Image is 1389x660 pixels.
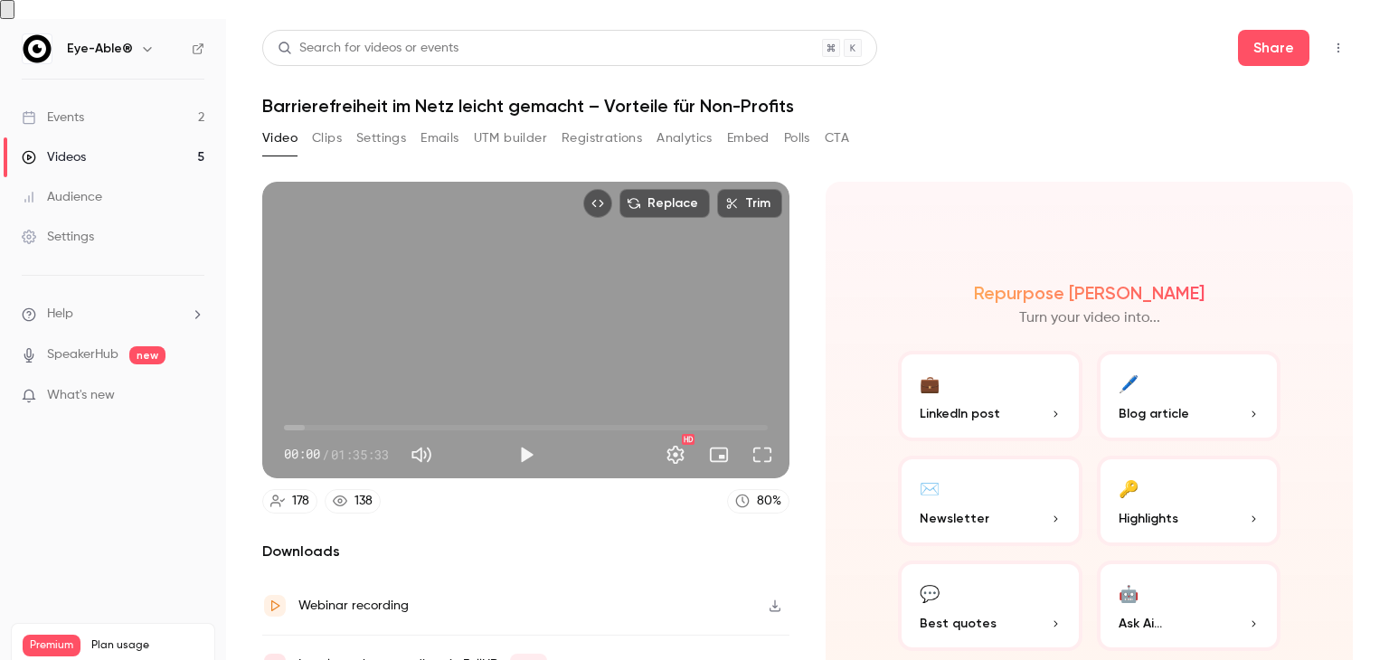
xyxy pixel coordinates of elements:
[262,489,317,514] a: 178
[284,445,320,464] span: 00:00
[284,445,389,464] div: 00:00
[420,124,458,153] button: Emails
[920,474,940,502] div: ✉️
[1119,579,1139,607] div: 🤖
[920,404,1000,423] span: LinkedIn post
[727,489,789,514] a: 80%
[262,541,789,562] h2: Downloads
[920,579,940,607] div: 💬
[1238,30,1309,66] button: Share
[322,445,329,464] span: /
[920,614,997,633] span: Best quotes
[331,445,389,464] span: 01:35:33
[1097,456,1281,546] button: 🔑Highlights
[298,595,409,617] div: Webinar recording
[292,492,309,511] div: 178
[682,434,694,445] div: HD
[262,124,298,153] button: Video
[262,95,1353,117] h1: Barrierefreiheit im Netz leicht gemacht – Vorteile für Non-Profits
[23,34,52,63] img: Eye-Able®
[1119,404,1189,423] span: Blog article
[619,189,710,218] button: Replace
[757,492,781,511] div: 80 %
[1097,351,1281,441] button: 🖊️Blog article
[657,124,713,153] button: Analytics
[403,437,439,473] button: Mute
[23,635,80,656] span: Premium
[354,492,373,511] div: 138
[974,282,1205,304] h2: Repurpose [PERSON_NAME]
[325,489,381,514] a: 138
[825,124,849,153] button: CTA
[22,305,204,324] li: help-dropdown-opener
[1097,561,1281,651] button: 🤖Ask Ai...
[47,345,118,364] a: SpeakerHub
[1119,474,1139,502] div: 🔑
[47,305,73,324] span: Help
[1119,369,1139,397] div: 🖊️
[474,124,547,153] button: UTM builder
[898,456,1082,546] button: ✉️Newsletter
[356,124,406,153] button: Settings
[1119,614,1162,633] span: Ask Ai...
[562,124,642,153] button: Registrations
[278,39,458,58] div: Search for videos or events
[67,40,133,58] h6: Eye-Able®
[717,189,782,218] button: Trim
[129,346,165,364] span: new
[920,509,989,528] span: Newsletter
[898,561,1082,651] button: 💬Best quotes
[727,124,770,153] button: Embed
[22,108,84,127] div: Events
[47,386,115,405] span: What's new
[657,437,694,473] button: Settings
[784,124,810,153] button: Polls
[1019,307,1160,329] p: Turn your video into...
[1324,33,1353,62] button: Top Bar Actions
[701,437,737,473] button: Turn on miniplayer
[22,188,102,206] div: Audience
[583,189,612,218] button: Embed video
[1119,509,1178,528] span: Highlights
[22,148,86,166] div: Videos
[91,638,203,653] span: Plan usage
[508,437,544,473] button: Play
[312,124,342,153] button: Clips
[744,437,780,473] button: Full screen
[183,388,204,404] iframe: Noticeable Trigger
[898,351,1082,441] button: 💼LinkedIn post
[22,228,94,246] div: Settings
[920,369,940,397] div: 💼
